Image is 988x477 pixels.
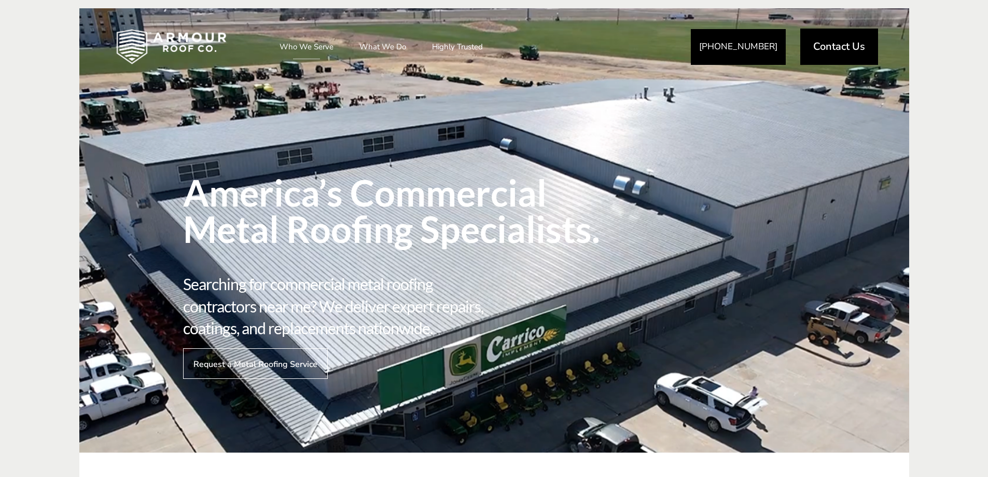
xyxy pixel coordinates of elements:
span: Searching for commercial metal roofing contractors near me? We deliver expert repairs, coatings, ... [183,273,491,339]
a: Request a Metal Roofing Service [183,348,328,379]
a: What We Do [349,34,416,60]
span: America’s Commercial Metal Roofing Specialists. [183,174,645,247]
a: [PHONE_NUMBER] [691,29,786,65]
img: Industrial and Commercial Roofing Company | Armour Roof Co. [100,21,243,73]
span: Contact Us [813,42,865,52]
a: Highly Trusted [422,34,493,60]
span: Request a Metal Roofing Service [193,359,317,369]
a: Contact Us [800,29,878,65]
a: Who We Serve [269,34,344,60]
